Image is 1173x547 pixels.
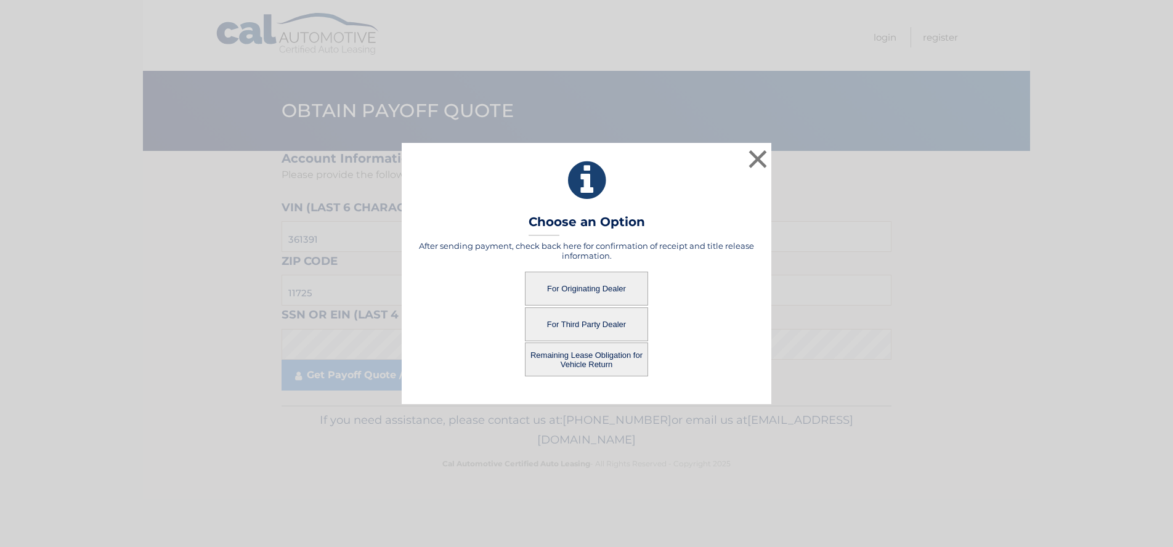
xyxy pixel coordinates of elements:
[525,272,648,306] button: For Originating Dealer
[417,241,756,261] h5: After sending payment, check back here for confirmation of receipt and title release information.
[525,342,648,376] button: Remaining Lease Obligation for Vehicle Return
[745,147,770,171] button: ×
[525,307,648,341] button: For Third Party Dealer
[529,214,645,236] h3: Choose an Option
